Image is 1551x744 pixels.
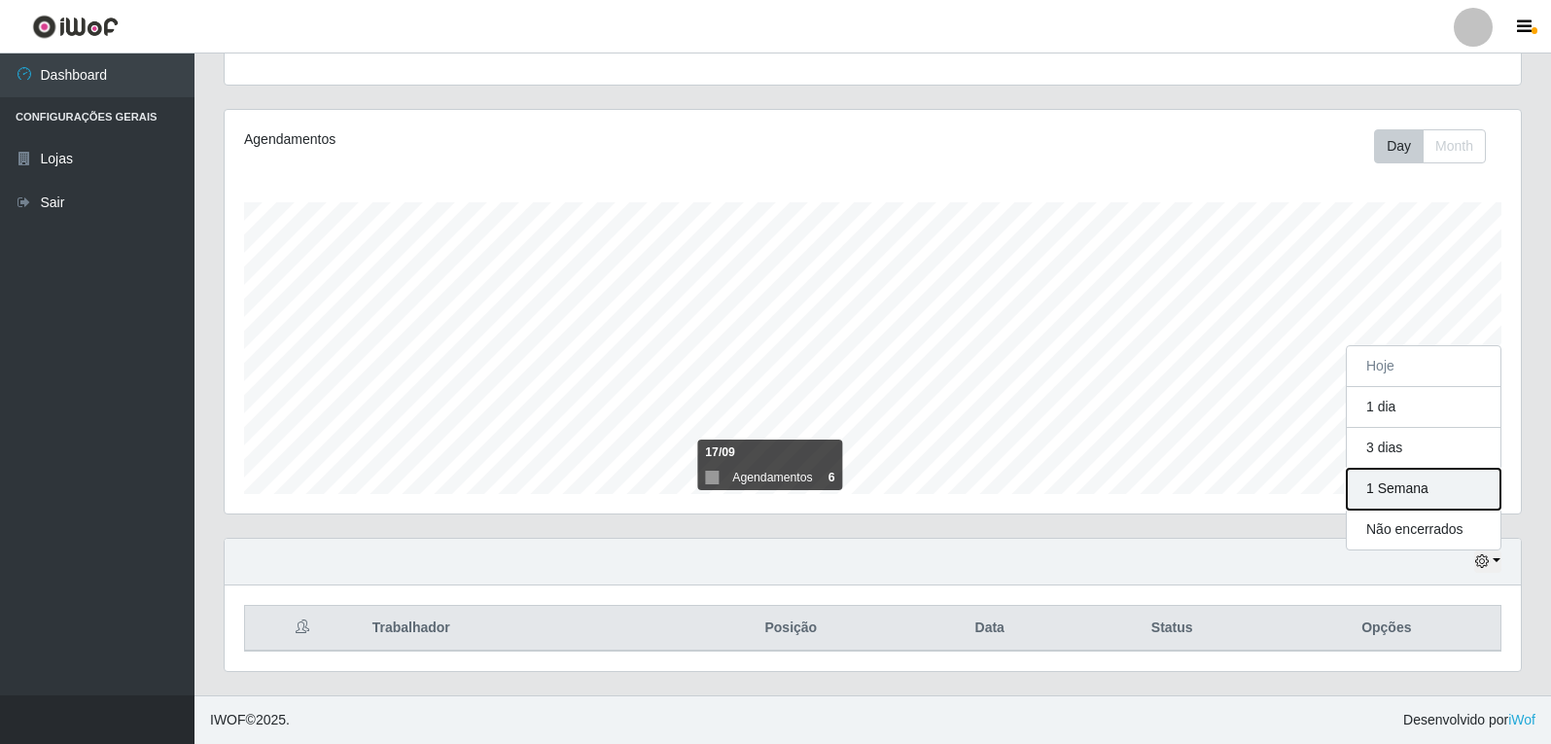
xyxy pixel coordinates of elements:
[908,606,1072,652] th: Data
[1374,129,1424,163] button: Day
[1273,606,1501,652] th: Opções
[1347,346,1500,387] button: Hoje
[210,712,246,727] span: IWOF
[210,710,290,730] span: © 2025 .
[1374,129,1501,163] div: Toolbar with button groups
[1347,387,1500,428] button: 1 dia
[1347,428,1500,469] button: 3 dias
[1072,606,1273,652] th: Status
[1423,129,1486,163] button: Month
[1403,710,1535,730] span: Desenvolvido por
[674,606,908,652] th: Posição
[361,606,674,652] th: Trabalhador
[1347,469,1500,510] button: 1 Semana
[32,15,119,39] img: CoreUI Logo
[1347,510,1500,549] button: Não encerrados
[1508,712,1535,727] a: iWof
[244,129,751,150] div: Agendamentos
[1374,129,1486,163] div: First group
